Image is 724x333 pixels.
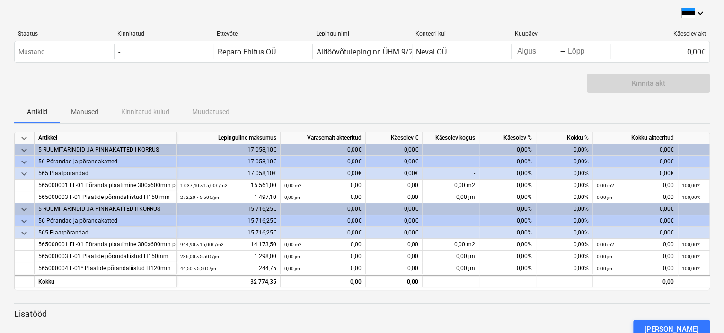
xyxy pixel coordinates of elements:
small: 100,00% [682,195,700,200]
div: 0,00€ [281,215,366,227]
div: 0,00% [479,215,536,227]
div: 0,00% [479,227,536,239]
div: 0,00€ [366,227,423,239]
div: 0,00 [284,239,362,251]
div: 0,00 [366,275,423,287]
div: 244,75 [180,262,276,274]
div: - [118,47,120,56]
div: Kokku % [536,132,593,144]
small: 0,00 m2 [597,242,614,247]
div: 0,00 [597,180,674,191]
div: 17 058,10€ [177,156,281,168]
div: 15 716,25€ [177,227,281,239]
div: 0,00% [536,215,593,227]
div: 0,00€ [593,215,678,227]
div: 1 298,00 [180,251,276,262]
div: Kuupäev [515,30,607,37]
small: 100,00% [682,266,700,271]
div: 0,00% [536,251,593,262]
div: - [423,144,479,156]
div: 0,00€ [610,44,709,59]
small: 100,00% [682,242,700,247]
p: Lisatööd [14,308,710,320]
div: 0,00 [284,251,362,262]
small: 0,00 m2 [284,242,302,247]
div: 0,00% [536,156,593,168]
div: 0,00% [479,156,536,168]
div: 0,00% [536,168,593,180]
small: 0,00 jm [284,266,300,271]
span: keyboard_arrow_down [18,168,30,180]
div: 565000003 F-01 Plaatide põrandaliistud H150mm [38,251,172,262]
div: 0,00 [284,276,362,288]
div: 15 716,25€ [177,215,281,227]
div: 0,00€ [593,227,678,239]
div: 0,00 [593,275,678,287]
small: 0,00 m2 [597,183,614,188]
small: 0,00 jm [597,195,612,200]
div: Kokku [35,275,177,287]
div: 14 173,50 [180,239,276,251]
div: Käesolev € [366,132,423,144]
div: - [560,49,566,54]
div: Reparo Ehitus OÜ [217,47,275,56]
small: 0,00 jm [597,254,612,259]
div: Varasemalt akteeritud [281,132,366,144]
div: Kokku akteeritud [593,132,678,144]
div: 0,00% [536,227,593,239]
small: 0,00 jm [284,195,300,200]
small: 0,00 jm [597,266,612,271]
div: 0,00% [536,239,593,251]
div: 0,00€ [281,168,366,180]
i: keyboard_arrow_down [695,8,706,19]
div: 0,00% [479,251,536,262]
div: 0,00% [479,191,536,203]
small: 100,00% [682,183,700,188]
div: Lepinguline maksumus [177,132,281,144]
div: Ettevõte [217,30,309,37]
div: Artikkel [35,132,177,144]
div: - [423,203,479,215]
div: 0,00 m2 [423,239,479,251]
div: 0,00% [479,168,536,180]
div: - [423,168,479,180]
div: 0,00€ [281,156,366,168]
div: 0,00€ [593,144,678,156]
small: 0,00 m2 [284,183,302,188]
span: keyboard_arrow_down [18,144,30,156]
div: 565000003 F-01 Plaatide põrandaliistud H150 mm [38,191,172,203]
span: keyboard_arrow_down [18,216,30,227]
div: 5 RUUMITARINDID JA PINNAKATTED I KORRUS [38,144,172,156]
div: Alltöövõtuleping nr. ÜHM 9/25 Neval [317,47,438,56]
span: keyboard_arrow_down [18,156,30,168]
div: 565 Plaatpõrandad [38,227,172,239]
div: 0,00% [479,180,536,191]
div: 0,00% [536,144,593,156]
div: - [423,215,479,227]
div: 0,00 [284,191,362,203]
div: Kinnitatud [117,30,209,37]
div: 0,00€ [366,215,423,227]
div: 0,00 [284,180,362,191]
small: 1 037,40 × 15,00€ / m2 [180,183,228,188]
div: 0,00€ [593,203,678,215]
div: 0,00% [479,239,536,251]
div: 0,00 [366,180,423,191]
div: 0,00€ [366,144,423,156]
div: 15 561,00 [180,180,276,191]
div: 0,00 jm [423,251,479,262]
div: 0,00€ [593,168,678,180]
div: - [423,156,479,168]
div: Neval OÜ [416,47,447,56]
div: 565 Plaatpõrandad [38,168,172,180]
div: Lepingu nimi [316,30,408,37]
div: 17 058,10€ [177,144,281,156]
p: Manused [71,107,98,117]
div: 0,00% [536,180,593,191]
div: 0,00 [597,251,674,262]
div: 0,00 jm [423,191,479,203]
div: 0,00 [366,251,423,262]
div: 0,00% [536,262,593,274]
div: 0,00€ [366,156,423,168]
div: Konteeri kui [415,30,507,37]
